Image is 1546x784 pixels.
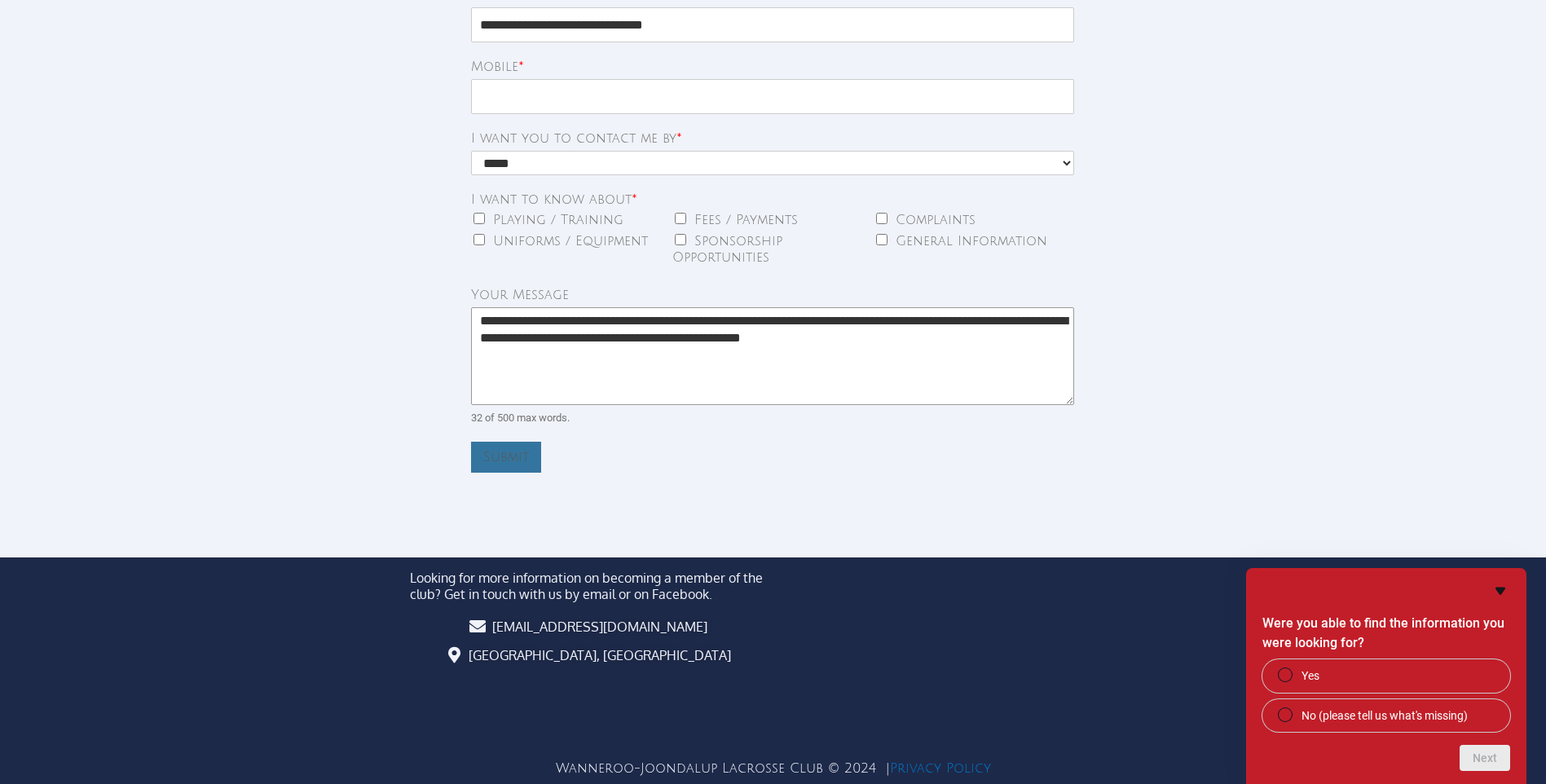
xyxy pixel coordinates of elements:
label: I want you to contact me by [471,130,1074,148]
div: Were you able to find the information you were looking for? [1262,581,1510,771]
button: Hide survey [1491,581,1510,601]
label: Playing / Training [493,213,623,227]
label: Complaints [896,213,976,227]
label: I want to know about [471,192,1074,209]
label: Fees / Payments [694,213,798,227]
label: Mobile [471,59,1074,76]
button: Submit [471,442,541,473]
label: Your Message [471,287,1074,304]
span: Yes [1302,667,1319,684]
span: [EMAIL_ADDRESS][DOMAIN_NAME] [488,619,707,635]
label: Uniforms / Equipment [493,234,648,249]
span: [GEOGRAPHIC_DATA], [GEOGRAPHIC_DATA] [465,647,731,663]
a: Privacy Policy [890,761,991,776]
iframe: Penistone Reserve, 27 Penistone Rd, Greenwood [782,566,1137,729]
p: Wanneroo-Joondalup Lacrosse Club © 2024 | [410,761,1137,776]
p: Looking for more information on becoming a member of the club? Get in touch with us by email or o... [410,570,765,602]
div: 32 of 500 max words. [471,412,1074,425]
a: [EMAIL_ADDRESS][DOMAIN_NAME] [410,619,765,635]
h2: Were you able to find the information you were looking for? [1262,614,1510,653]
button: Next question [1460,745,1510,771]
span: No (please tell us what's missing) [1302,707,1468,724]
div: Were you able to find the information you were looking for? [1262,659,1510,732]
label: Sponsorship Opportunities [672,234,782,266]
label: General Information [896,234,1047,249]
